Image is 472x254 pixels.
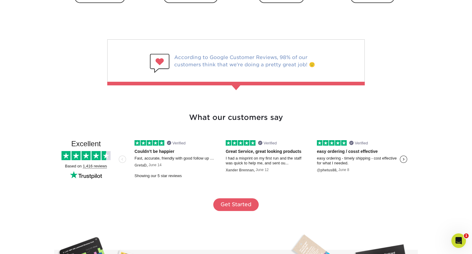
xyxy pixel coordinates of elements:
[464,233,469,238] span: 1
[213,198,259,211] a: Get Started
[59,137,413,184] img: Trustpilot Reviews
[59,39,413,83] a: Primoprint Likes According to Google Customer Reviews, 98% of our customers think that we're doin...
[451,233,466,248] iframe: Intercom live chat
[231,85,241,90] img: Primoprint Fact
[59,97,413,123] h3: What our customers say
